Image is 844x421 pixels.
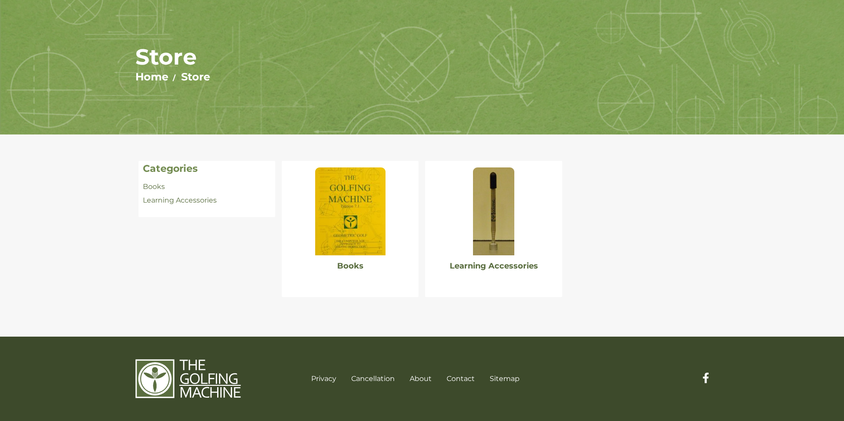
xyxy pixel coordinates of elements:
[181,70,210,83] a: Store
[337,261,364,271] a: Books
[311,374,336,383] a: Privacy
[410,374,432,383] a: About
[143,182,165,191] a: Books
[135,44,709,70] h1: Store
[351,374,395,383] a: Cancellation
[143,196,217,204] a: Learning Accessories
[143,163,271,174] h4: Categories
[135,359,241,399] img: The Golfing Machine
[135,70,168,83] a: Home
[490,374,520,383] a: Sitemap
[447,374,475,383] a: Contact
[450,261,538,271] a: Learning Accessories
